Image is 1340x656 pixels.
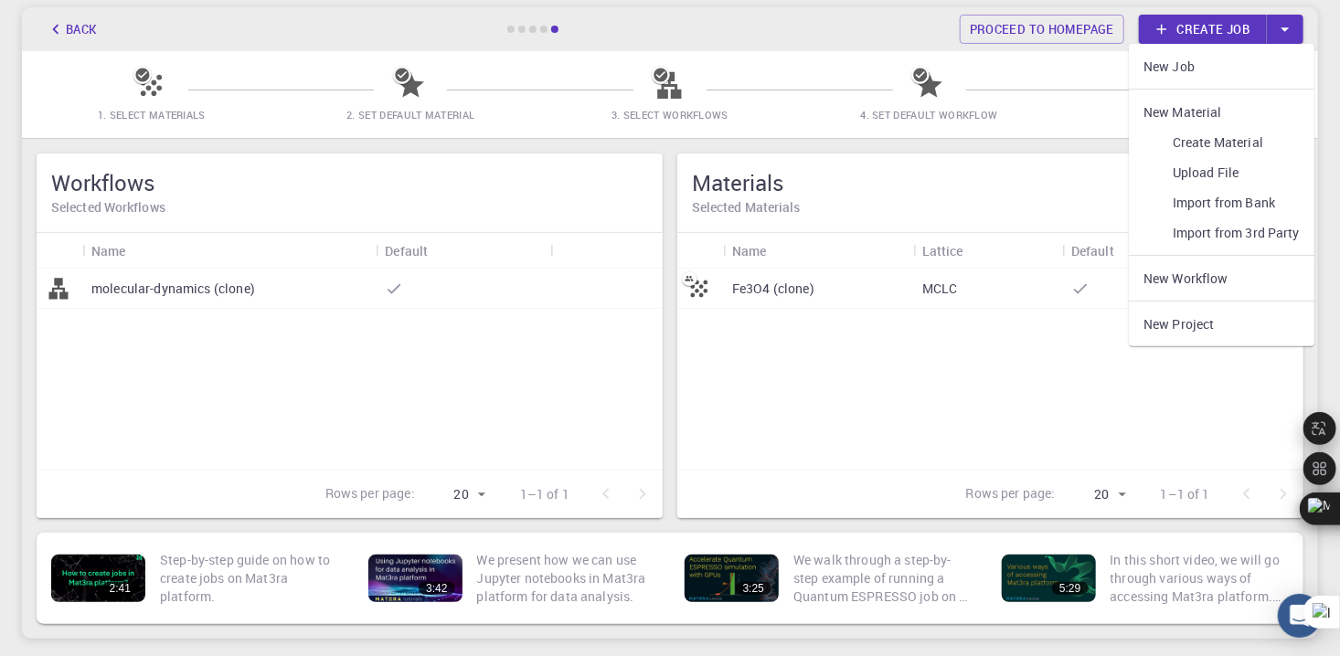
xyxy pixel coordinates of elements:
[477,551,656,606] p: We present how we can use Jupyter notebooks in Mat3ra platform for data analysis.
[1114,236,1143,265] button: Sort
[82,233,376,269] div: Name
[98,108,206,122] span: 1. Select Materials
[922,233,963,269] div: Lattice
[1129,263,1314,293] a: New Workflow
[1111,551,1290,606] p: In this short video, we will go through various ways of accessing Mat3ra platform. There are thre...
[692,197,1289,217] h6: Selected Materials
[922,280,958,298] p: MCLC
[428,236,457,265] button: Sort
[376,233,550,269] div: Default
[732,233,767,269] div: Name
[1161,485,1210,503] p: 1–1 of 1
[1129,127,1314,157] a: Create Material
[1129,97,1314,127] li: New Material
[723,233,913,269] div: Name
[385,233,428,269] div: Default
[520,485,569,503] p: 1–1 of 1
[1052,582,1088,595] div: 5:29
[966,484,1056,505] p: Rows per page:
[1063,481,1132,508] div: 20
[160,551,339,606] p: Step-by-step guide on how to create jobs on Mat3ra platform.
[963,236,993,265] button: Sort
[91,233,126,269] div: Name
[994,540,1297,617] a: 5:29In this short video, we will go through various ways of accessing Mat3ra platform. There are ...
[1129,51,1314,81] a: New Job
[44,540,346,617] a: 2:41Step-by-step guide on how to create jobs on Mat3ra platform.
[1129,309,1314,339] a: New Project
[960,15,1124,44] a: Proceed to homepage
[677,233,723,269] div: Icon
[102,582,138,595] div: 2:41
[422,481,491,508] div: 20
[1129,157,1314,187] a: Upload File
[860,108,997,122] span: 4. Set Default Workflow
[677,540,980,617] a: 3:25We walk through a step-by-step example of running a Quantum ESPRESSO job on a GPU enabled nod...
[612,108,728,122] span: 3. Select Workflows
[126,236,155,265] button: Sort
[51,197,648,217] h6: Selected Workflows
[1129,187,1314,217] a: Import from Bank
[736,582,771,595] div: 3:25
[732,280,814,298] p: Fe3O4 (clone)
[1139,15,1267,44] a: Create job
[361,540,664,617] a: 3:42We present how we can use Jupyter notebooks in Mat3ra platform for data analysis.
[767,236,796,265] button: Sort
[419,582,454,595] div: 3:42
[346,108,474,122] span: 2. Set Default Material
[1129,217,1314,248] a: Import from 3rd Party
[91,280,255,298] p: molecular-dynamics (clone)
[692,168,1289,197] h5: Materials
[37,15,106,44] button: Back
[29,13,118,29] span: Assistance
[913,233,1062,269] div: Lattice
[1071,233,1114,269] div: Default
[51,168,648,197] h5: Workflows
[1278,594,1322,638] div: Open Intercom Messenger
[793,551,973,606] p: We walk through a step-by-step example of running a Quantum ESPRESSO job on a GPU enabled node. W...
[37,233,82,269] div: Icon
[325,484,415,505] p: Rows per page:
